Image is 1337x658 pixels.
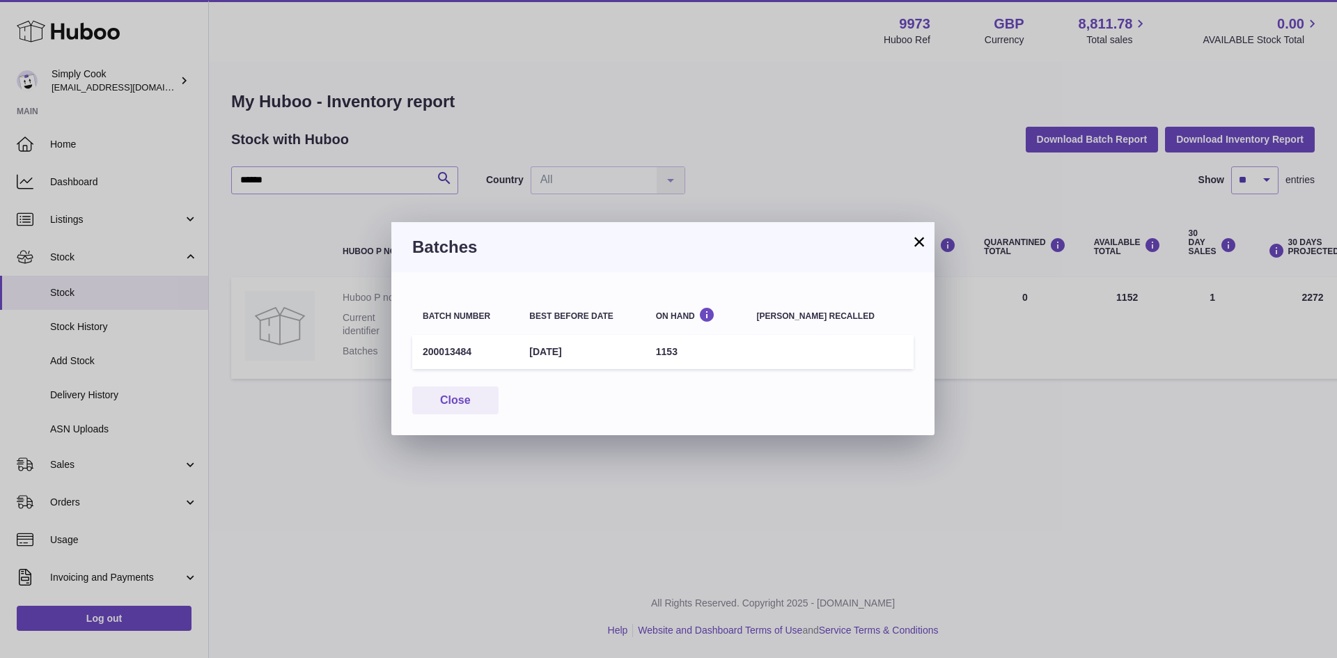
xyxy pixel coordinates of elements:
div: On Hand [656,307,736,320]
td: 200013484 [412,335,519,369]
div: Batch number [423,312,508,321]
td: [DATE] [519,335,645,369]
button: Close [412,386,499,415]
td: 1153 [646,335,746,369]
div: [PERSON_NAME] recalled [757,312,903,321]
button: × [911,233,928,250]
h3: Batches [412,236,914,258]
div: Best before date [529,312,634,321]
